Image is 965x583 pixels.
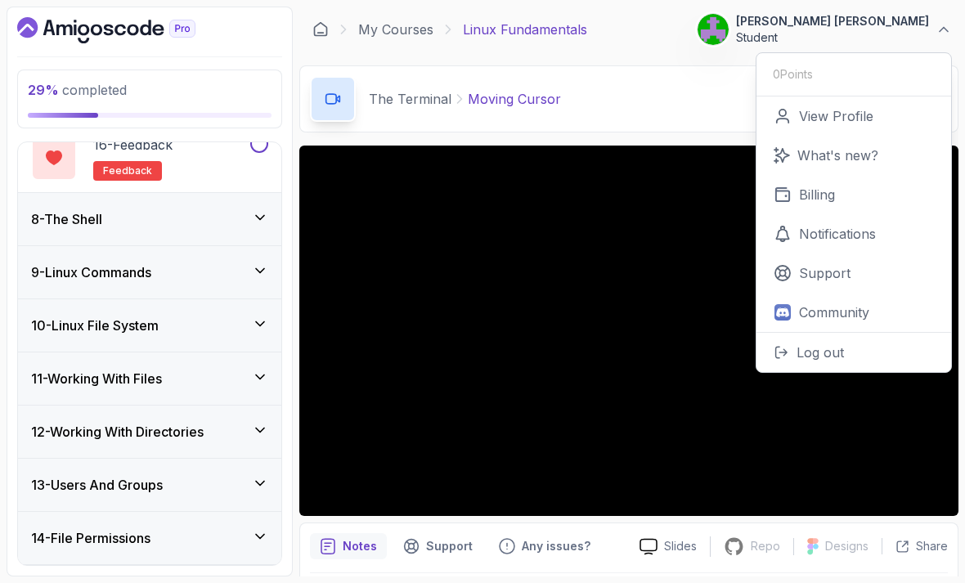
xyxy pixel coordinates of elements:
button: 12-Working With Directories [18,406,281,458]
button: 14-File Permissions [18,512,281,564]
p: 16 - Feedback [93,135,173,155]
a: Dashboard [17,17,233,43]
a: Support [756,253,951,293]
p: 0 Points [773,66,813,83]
span: feedback [103,164,152,177]
p: Slides [664,538,697,554]
button: 11-Working With Files [18,352,281,405]
button: 16-Feedbackfeedback [31,135,268,181]
button: 8-The Shell [18,193,281,245]
button: Support button [393,533,482,559]
h3: 9 - Linux Commands [31,262,151,282]
p: Any issues? [522,538,590,554]
p: What's new? [797,146,878,165]
a: Notifications [756,214,951,253]
h3: 14 - File Permissions [31,528,150,548]
a: View Profile [756,96,951,136]
p: [PERSON_NAME] [PERSON_NAME] [736,13,929,29]
a: Slides [626,538,710,555]
button: 10-Linux File System [18,299,281,352]
a: My Courses [358,20,433,39]
span: 29 % [28,82,59,98]
button: 13-Users And Groups [18,459,281,511]
p: Community [799,303,869,322]
h3: 12 - Working With Directories [31,422,204,442]
p: Support [426,538,473,554]
a: Community [756,293,951,332]
p: Moving Cursor [468,89,561,109]
h3: 11 - Working With Files [31,369,162,388]
p: Log out [797,343,844,362]
h3: 8 - The Shell [31,209,102,229]
p: Notifications [799,224,876,244]
a: What's new? [756,136,951,175]
span: completed [28,82,127,98]
button: Log out [756,332,951,372]
p: Repo [751,538,780,554]
p: Designs [825,538,868,554]
p: The Terminal [369,89,451,109]
button: Share [882,538,948,554]
iframe: 8 - Moving Cursor [299,146,958,516]
p: Notes [343,538,377,554]
p: Linux Fundamentals [463,20,587,39]
button: user profile image[PERSON_NAME] [PERSON_NAME]Student [697,13,952,46]
p: Support [799,263,851,283]
p: Share [916,538,948,554]
p: Billing [799,185,835,204]
h3: 10 - Linux File System [31,316,159,335]
button: 9-Linux Commands [18,246,281,298]
a: Dashboard [312,21,329,38]
h3: 13 - Users And Groups [31,475,163,495]
button: notes button [310,533,387,559]
img: user profile image [698,14,729,45]
p: View Profile [799,106,873,126]
button: Feedback button [489,533,600,559]
a: Billing [756,175,951,214]
p: Student [736,29,929,46]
